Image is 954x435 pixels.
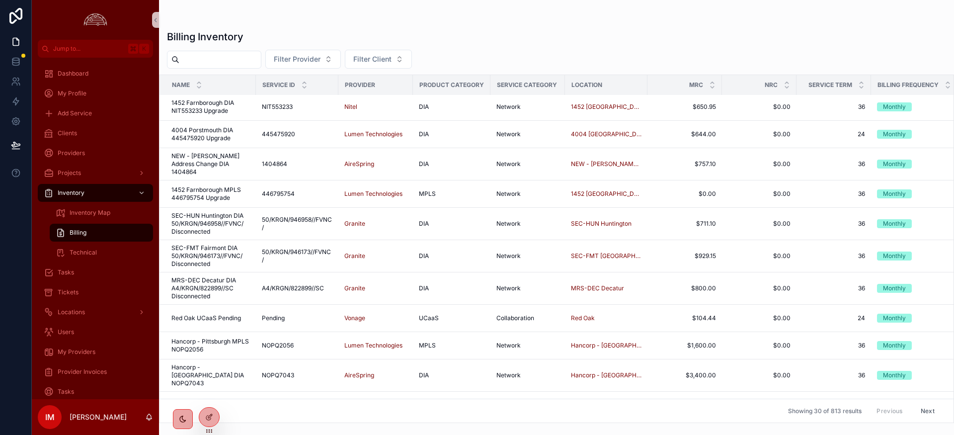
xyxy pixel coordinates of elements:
[344,190,407,198] a: Lumen Technologies
[419,284,429,292] span: DIA
[765,81,778,89] span: NRC
[58,388,74,396] span: Tasks
[262,160,332,168] a: 1404864
[571,252,641,260] a: SEC-FMT [GEOGRAPHIC_DATA]
[419,371,429,379] span: DIA
[653,252,716,260] a: $929.15
[653,190,716,198] a: $0.00
[345,81,375,89] span: Provider
[262,342,294,349] span: NOPQ2056
[802,190,865,198] span: 36
[883,160,906,169] div: Monthly
[419,314,439,322] span: UCaaS
[262,190,295,198] span: 446795754
[58,70,88,78] span: Dashboard
[345,50,412,69] button: Select Button
[53,45,124,53] span: Jump to...
[883,189,906,198] div: Monthly
[274,54,320,64] span: Filter Provider
[419,103,484,111] a: DIA
[496,160,559,168] a: Network
[653,371,716,379] a: $3,400.00
[262,248,332,264] a: 50/KRGN/946173//FVNC/
[802,342,865,349] span: 36
[883,252,906,261] div: Monthly
[419,160,429,168] span: DIA
[419,81,484,89] span: Product Category
[653,284,716,292] a: $800.00
[496,314,534,322] span: Collaboration
[171,314,241,322] span: Red Oak UCaaS Pending
[171,126,250,142] a: 4004 Porstmouth DIA 445475920 Upgrade
[802,252,865,260] a: 36
[728,284,791,292] span: $0.00
[262,314,285,322] span: Pending
[262,371,294,379] span: NOPQ7043
[262,160,287,168] span: 1404864
[38,85,153,102] a: My Profile
[419,220,429,228] span: DIA
[653,103,716,111] span: $650.95
[877,341,952,350] a: Monthly
[571,220,641,228] a: SEC-HUN Huntington
[419,342,436,349] span: MPLS
[877,371,952,380] a: Monthly
[571,130,641,138] span: 4004 [GEOGRAPHIC_DATA]
[171,99,250,115] span: 1452 Farnborough DIA NIT553233 Upgrade
[50,204,153,222] a: Inventory Map
[496,220,521,228] span: Network
[728,342,791,349] span: $0.00
[344,314,407,322] a: Vonage
[419,103,429,111] span: DIA
[877,160,952,169] a: Monthly
[571,103,641,111] span: 1452 [GEOGRAPHIC_DATA]
[802,220,865,228] span: 36
[728,252,791,260] a: $0.00
[571,314,641,322] a: Red Oak
[171,397,250,413] a: Hancorp - Charlotte SD WAN TUVW6051
[58,308,85,316] span: Locations
[344,284,407,292] a: Granite
[344,130,402,138] a: Lumen Technologies
[70,229,86,237] span: Billing
[496,342,559,349] a: Network
[58,109,92,117] span: Add Service
[496,252,559,260] a: Network
[653,314,716,322] a: $104.44
[58,149,85,157] span: Providers
[419,130,429,138] span: DIA
[419,252,429,260] span: DIA
[728,103,791,111] span: $0.00
[419,284,484,292] a: DIA
[58,189,84,197] span: Inventory
[58,169,81,177] span: Projects
[344,284,365,292] a: Granite
[344,103,407,111] a: Nitel
[571,160,641,168] a: NEW - [PERSON_NAME] Address Change
[58,129,77,137] span: Clients
[344,103,357,111] span: Nitel
[728,130,791,138] span: $0.00
[262,103,293,111] span: NIT553233
[171,338,250,353] a: Hancorp - Pittsburgh MPLS NOPQ2056
[728,220,791,228] a: $0.00
[70,412,127,422] p: [PERSON_NAME]
[419,314,484,322] a: UCaaS
[58,288,79,296] span: Tickets
[571,314,595,322] span: Red Oak
[496,342,521,349] span: Network
[914,403,942,419] button: Next
[877,130,952,139] a: Monthly
[802,130,865,138] span: 24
